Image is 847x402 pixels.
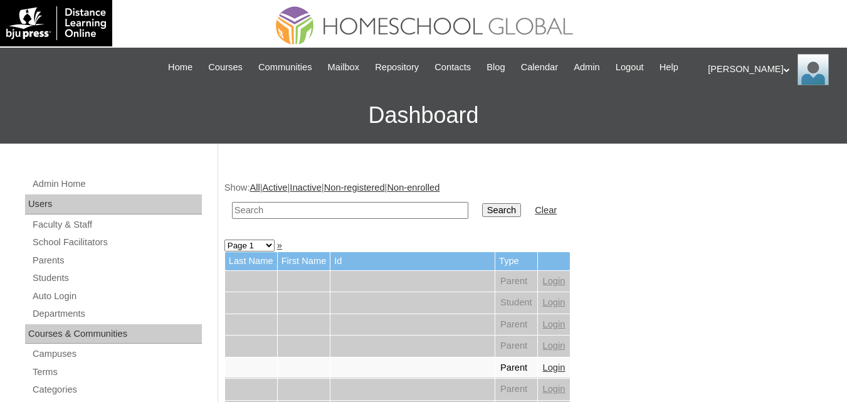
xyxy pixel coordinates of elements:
td: Id [330,252,495,270]
a: School Facilitators [31,235,202,250]
span: Mailbox [328,60,360,75]
td: First Name [278,252,330,270]
span: Contacts [434,60,471,75]
a: Inactive [290,182,322,193]
div: Courses & Communities [25,324,202,344]
a: Students [31,270,202,286]
div: [PERSON_NAME] [708,54,834,85]
a: Non-registered [324,182,385,193]
a: Active [263,182,288,193]
a: Non-enrolled [387,182,439,193]
a: Admin Home [31,176,202,192]
td: Parent [495,357,537,379]
a: Help [653,60,685,75]
span: Courses [208,60,243,75]
img: logo-white.png [6,6,106,40]
td: Type [495,252,537,270]
a: Admin [567,60,606,75]
a: All [250,182,260,193]
input: Search [232,202,468,219]
a: Courses [202,60,249,75]
span: Logout [616,60,644,75]
span: Help [660,60,678,75]
a: Clear [535,205,557,215]
a: Login [543,362,566,373]
a: Login [543,276,566,286]
a: Contacts [428,60,477,75]
a: Blog [480,60,511,75]
a: Parents [31,253,202,268]
a: » [277,240,282,250]
span: Repository [375,60,419,75]
a: Campuses [31,346,202,362]
a: Faculty & Staff [31,217,202,233]
a: Mailbox [322,60,366,75]
a: Login [543,341,566,351]
span: Home [168,60,192,75]
div: Show: | | | | [224,181,834,226]
a: Departments [31,306,202,322]
span: Communities [258,60,312,75]
a: Login [543,319,566,329]
a: Login [543,297,566,307]
input: Search [482,203,521,217]
a: Login [543,384,566,394]
td: Parent [495,271,537,292]
a: Auto Login [31,288,202,304]
a: Logout [609,60,650,75]
a: Repository [369,60,425,75]
div: Users [25,194,202,214]
a: Calendar [515,60,564,75]
span: Calendar [521,60,558,75]
a: Home [162,60,199,75]
a: Categories [31,382,202,398]
a: Terms [31,364,202,380]
td: Parent [495,314,537,336]
h3: Dashboard [6,87,841,144]
span: Admin [574,60,600,75]
td: Last Name [225,252,277,270]
td: Parent [495,336,537,357]
span: Blog [487,60,505,75]
a: Communities [252,60,318,75]
td: Parent [495,379,537,400]
img: Ariane Ebuen [797,54,829,85]
td: Student [495,292,537,314]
